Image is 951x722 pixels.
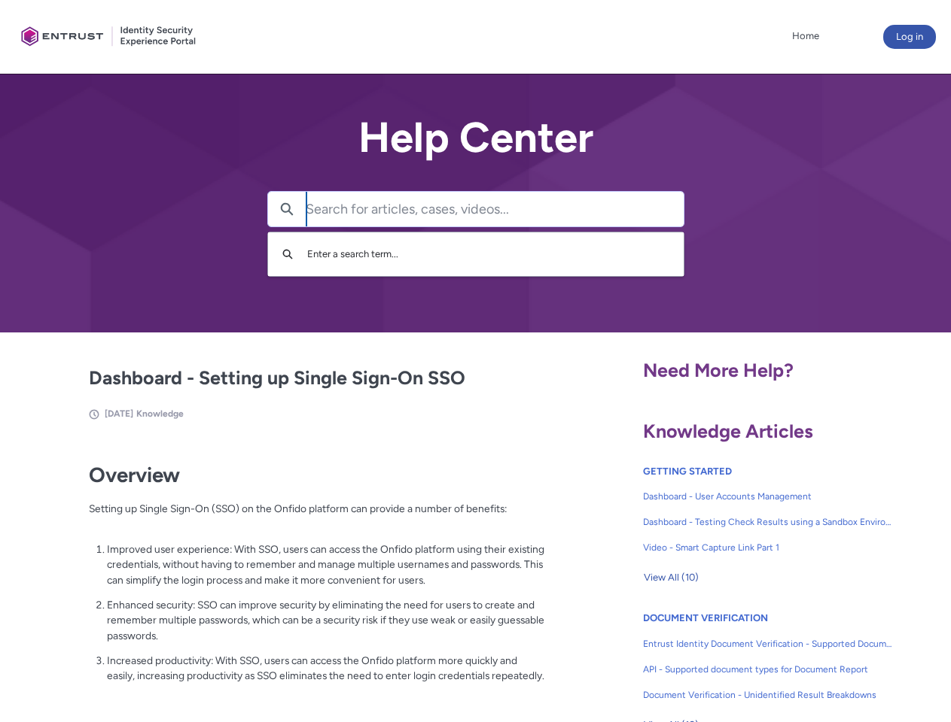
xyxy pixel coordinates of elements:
h2: Dashboard - Setting up Single Sign-On SSO [89,364,545,393]
span: View All (10) [644,566,699,589]
span: Document Verification - Unidentified Result Breakdowns [643,688,893,702]
p: Improved user experience: With SSO, users can access the Onfido platform using their existing cre... [107,541,545,588]
span: Need More Help? [643,359,794,381]
a: Entrust Identity Document Verification - Supported Document type and size [643,631,893,657]
p: Enhanced security: SSO can improve security by eliminating the need for users to create and remem... [107,597,545,644]
li: Knowledge [136,407,184,420]
span: API - Supported document types for Document Report [643,663,893,676]
span: Video - Smart Capture Link Part 1 [643,541,893,554]
p: Increased productivity: With SSO, users can access the Onfido platform more quickly and easily, i... [107,653,545,684]
button: Search [268,192,306,226]
button: View All (10) [643,566,700,590]
a: Document Verification - Unidentified Result Breakdowns [643,682,893,708]
h2: Help Center [267,114,684,161]
p: Setting up Single Sign-On (SSO) on the Onfido platform can provide a number of benefits: [89,501,545,532]
a: Home [788,25,823,47]
button: Search [276,240,300,268]
span: Enter a search term... [307,248,398,259]
span: Entrust Identity Document Verification - Supported Document type and size [643,637,893,651]
a: Video - Smart Capture Link Part 1 [643,535,893,560]
input: Search for articles, cases, videos... [306,192,684,226]
a: API - Supported document types for Document Report [643,657,893,682]
a: Dashboard - User Accounts Management [643,484,893,509]
a: GETTING STARTED [643,466,732,477]
span: Knowledge Articles [643,420,813,442]
strong: Overview [89,463,180,487]
a: DOCUMENT VERIFICATION [643,612,768,623]
a: Dashboard - Testing Check Results using a Sandbox Environment [643,509,893,535]
span: Dashboard - Testing Check Results using a Sandbox Environment [643,515,893,529]
button: Log in [883,25,936,49]
span: [DATE] [105,408,133,419]
span: Dashboard - User Accounts Management [643,490,893,503]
